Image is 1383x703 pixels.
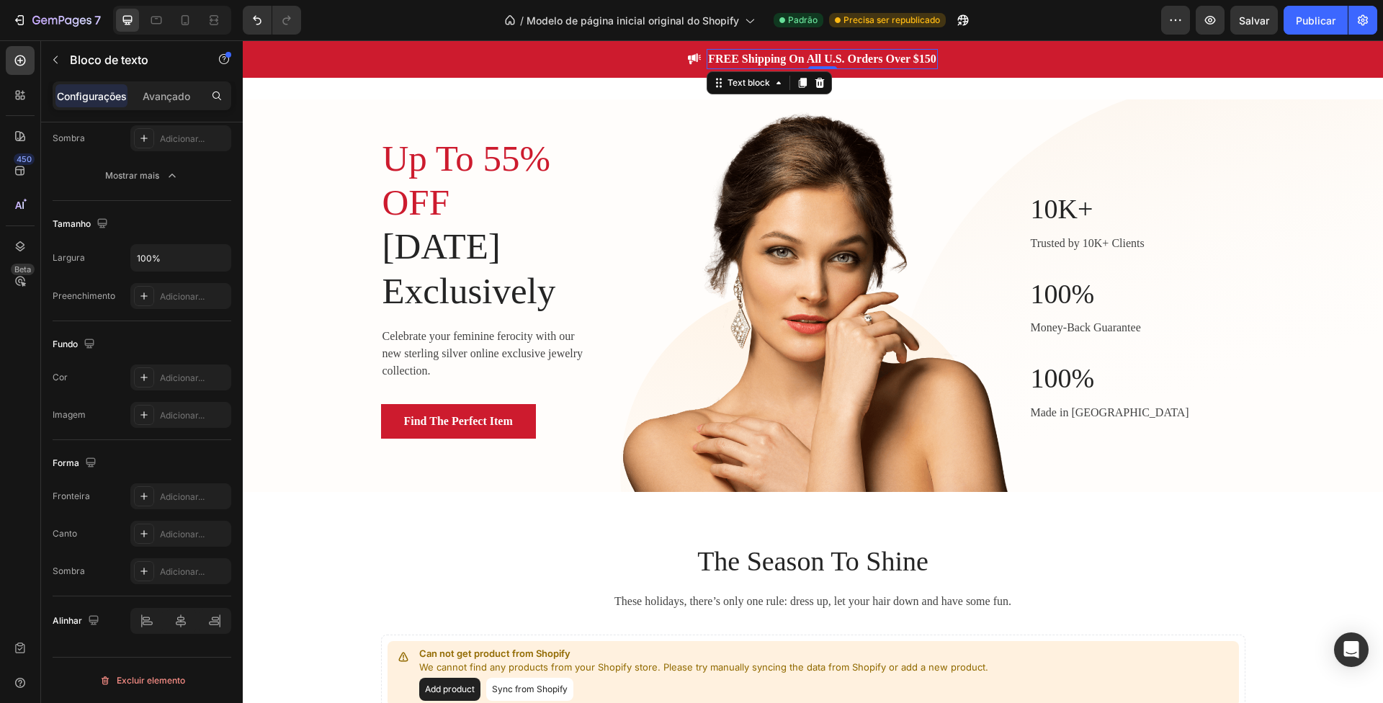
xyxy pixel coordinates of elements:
font: Avançado [143,90,190,102]
font: Adicionar... [160,291,205,302]
iframe: Área de design [243,40,1383,703]
p: Can not get product from Shopify [176,606,746,621]
font: Adicionar... [160,491,205,502]
button: 7 [6,6,107,35]
img: Alt Image [354,59,787,452]
font: Largura [53,252,85,263]
font: Padrão [788,14,818,25]
font: Beta [14,264,31,274]
p: Money-Back Guarantee [788,279,1001,296]
font: Publicar [1296,14,1335,27]
button: Excluir elemento [53,669,231,692]
p: 10K+ [788,153,1001,186]
font: Mostrar mais [105,170,159,181]
font: Forma [53,457,79,468]
font: Adicionar... [160,529,205,539]
font: / [520,14,524,27]
p: Made in [GEOGRAPHIC_DATA] [788,364,1001,381]
font: Adicionar... [160,566,205,577]
input: Auto [131,245,230,271]
font: Tamanho [53,218,91,229]
button: Add product [176,637,238,661]
font: Canto [53,528,77,539]
button: Publicar [1284,6,1348,35]
font: Precisa ser republicado [843,14,940,25]
font: Alinhar [53,615,82,626]
p: We cannot find any products from your Shopify store. Please try manually syncing the data from Sh... [176,620,746,635]
font: Cor [53,372,68,382]
p: The Season To Shine [140,505,1001,538]
button: Sync from Shopify [243,637,331,661]
font: Excluir elemento [117,675,185,686]
font: Adicionar... [160,372,205,383]
p: These holidays, there’s only one rule: dress up, let your hair down and have some fun. [140,552,1001,570]
font: 7 [94,13,101,27]
p: 100% [788,322,1001,355]
font: Adicionar... [160,410,205,421]
font: Sombra [53,565,85,576]
div: Desfazer/Refazer [243,6,301,35]
p: 100% [788,238,1001,271]
p: Trusted by 10K+ Clients [788,194,1001,212]
font: Configurações [57,90,127,102]
font: Imagem [53,409,86,420]
font: Fronteira [53,491,90,501]
font: Modelo de página inicial original do Shopify [527,14,739,27]
font: Fundo [53,339,78,349]
p: Bloco de texto [70,51,192,68]
button: Salvar [1230,6,1278,35]
font: 450 [17,154,32,164]
font: Bloco de texto [70,53,148,67]
div: Abra o Intercom Messenger [1334,632,1369,667]
font: Sombra [53,133,85,143]
font: Preenchimento [53,290,115,301]
button: Mostrar mais [53,163,231,189]
font: Adicionar... [160,133,205,144]
font: Salvar [1239,14,1269,27]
